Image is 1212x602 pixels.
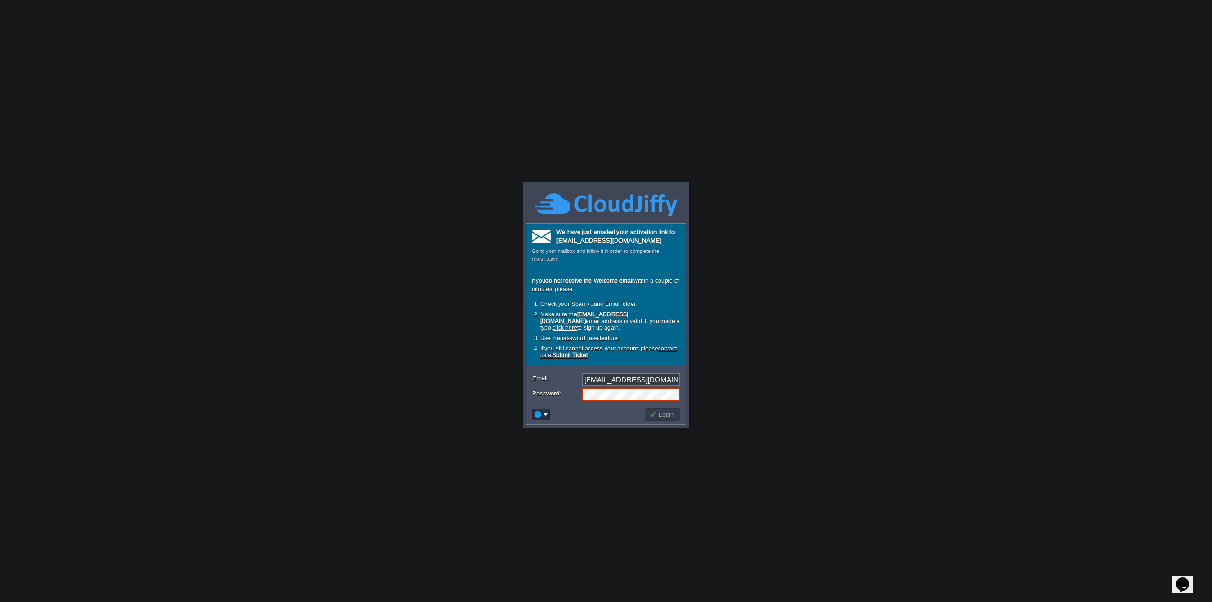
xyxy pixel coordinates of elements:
[532,388,581,398] label: Password:
[540,345,677,359] a: contact us atSubmit Ticket
[545,278,633,284] b: do not receive the Welcome email
[540,301,680,311] li: Check your Spam / Junk Email folder.
[1172,564,1203,593] iframe: chat widget
[532,247,680,262] div: Go to your mailbox and follow it in order to complete the registration.
[532,373,581,383] label: Email:
[649,410,677,419] button: Login
[560,335,599,341] a: password reset
[532,228,680,247] div: We have just emailed your activation link to [EMAIL_ADDRESS][DOMAIN_NAME]
[532,277,680,362] div: If you within a couple of minutes, please:
[540,345,680,362] li: If you still cannot access your account, please .
[540,311,680,335] li: Make sure the email address is valid. If you made a typo, to sign up again.
[535,192,677,218] img: CloudJiffy
[540,335,680,345] li: Use the feature.
[540,311,628,324] b: [EMAIL_ADDRESS][DOMAIN_NAME]
[553,352,587,359] b: Submit Ticket
[553,324,577,331] a: click here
